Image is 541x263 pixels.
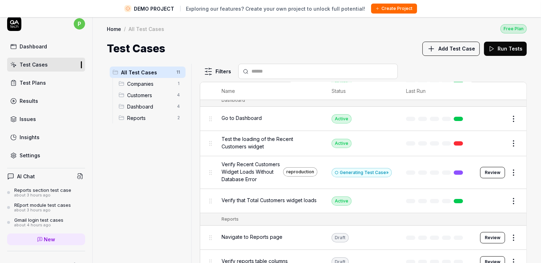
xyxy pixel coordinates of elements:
button: Review [480,232,505,243]
a: Reports section test caseabout 3 hours ago [7,187,85,198]
a: Home [107,25,121,32]
span: 11 [173,68,183,77]
div: Active [332,139,352,148]
span: Verify that Total Customers widget loads [222,196,317,204]
a: Insights [7,130,85,144]
button: Generating Test Case» [332,168,392,177]
div: Generating Test Case » [332,168,392,177]
div: Test Plans [20,79,46,86]
span: New [44,236,56,243]
div: Gmail login test cases [14,217,63,223]
a: Issues [7,112,85,126]
span: 1 [174,79,183,88]
div: about 4 hours ago [14,223,63,228]
span: Navigate to Reports page [222,233,282,241]
div: Dashboard [20,43,47,50]
a: Gmail login test casesabout 4 hours ago [7,217,85,228]
span: Exploring our features? Create your own project to unlock full potential! [186,5,365,12]
div: reproduction [283,167,317,177]
a: REport module test casesabout 3 hours ago [7,202,85,213]
th: Last Run [399,82,473,100]
div: Drag to reorderReports2 [116,112,186,123]
span: Test the loading of the Recent Customers widget [222,135,317,150]
span: All Test Cases [121,69,172,76]
span: Reports [127,114,173,122]
button: Review [480,167,505,178]
span: Dashboard [127,103,173,110]
span: Verify Recent Customers Widget Loads Without Database Error [222,161,280,183]
button: Create Project [371,4,417,14]
tr: Verify Recent Customers Widget Loads Without Database ErrorreproductionGenerating Test Case»Review [200,156,526,189]
div: Results [20,97,38,105]
div: Drag to reorderDashboard4 [116,101,186,112]
span: 4 [174,102,183,111]
button: Run Tests [484,42,527,56]
span: Customers [127,91,173,99]
a: Dashboard [7,40,85,53]
button: Filters [200,64,235,79]
tr: Go to DashboardActive [200,107,526,131]
tr: Verify that Total Customers widget loadsActive [200,189,526,213]
div: Active [332,114,352,123]
div: Insights [20,133,40,141]
div: Drag to reorderCustomers4 [116,89,186,101]
button: Free Plan [500,24,527,33]
h1: Test Cases [107,41,165,57]
h4: AI Chat [17,173,35,180]
div: about 3 hours ago [14,193,71,198]
div: Draft [332,233,349,242]
div: All Test Cases [129,25,164,32]
button: p [74,17,85,31]
tr: Test the loading of the Recent Customers widgetActive [200,131,526,156]
div: Settings [20,152,40,159]
div: / [124,25,126,32]
tr: Navigate to Reports pageDraftReview [200,226,526,250]
span: Companies [127,80,173,88]
div: Active [332,196,352,206]
a: Test Plans [7,76,85,90]
a: New [7,233,85,245]
button: Add Test Case [422,42,480,56]
div: Reports section test case [14,187,71,193]
div: about 3 hours ago [14,208,71,213]
span: Go to Dashboard [222,114,262,122]
span: Add Test Case [438,45,475,52]
div: REport module test cases [14,202,71,208]
th: Name [214,82,324,100]
span: p [74,18,85,30]
div: Test Cases [20,61,48,68]
span: 4 [174,91,183,99]
div: Reports [222,216,239,222]
span: 2 [174,114,183,122]
a: Results [7,94,85,108]
span: DEMO PROJECT [134,5,175,12]
div: Dashboard [222,97,245,104]
div: Issues [20,115,36,123]
div: Drag to reorderCompanies1 [116,78,186,89]
a: Settings [7,148,85,162]
a: Test Cases [7,58,85,72]
th: Status [324,82,399,100]
a: Generating Test Case» [332,169,392,175]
